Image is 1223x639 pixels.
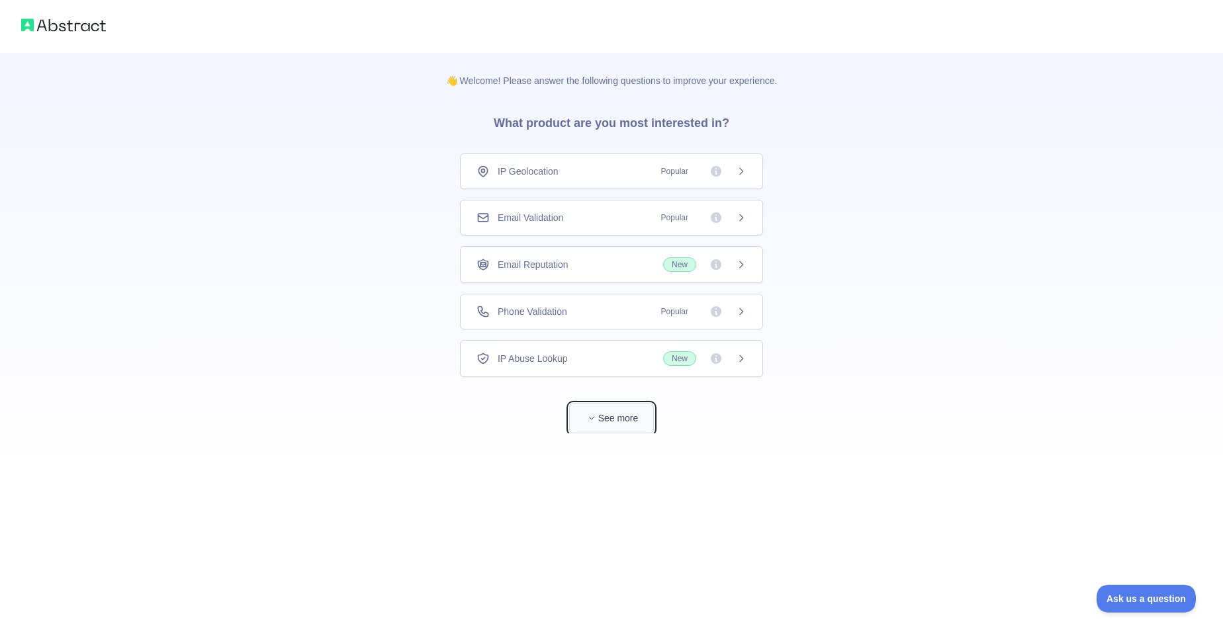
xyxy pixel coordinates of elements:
[653,211,696,224] span: Popular
[498,352,568,365] span: IP Abuse Lookup
[653,305,696,318] span: Popular
[498,165,559,178] span: IP Geolocation
[498,258,568,271] span: Email Reputation
[473,87,750,153] h3: What product are you most interested in?
[569,404,654,433] button: See more
[1097,585,1197,613] iframe: Toggle Customer Support
[498,211,563,224] span: Email Validation
[498,305,567,318] span: Phone Validation
[663,257,696,272] span: New
[653,165,696,178] span: Popular
[21,16,106,34] img: Abstract logo
[425,53,799,87] p: 👋 Welcome! Please answer the following questions to improve your experience.
[663,351,696,366] span: New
